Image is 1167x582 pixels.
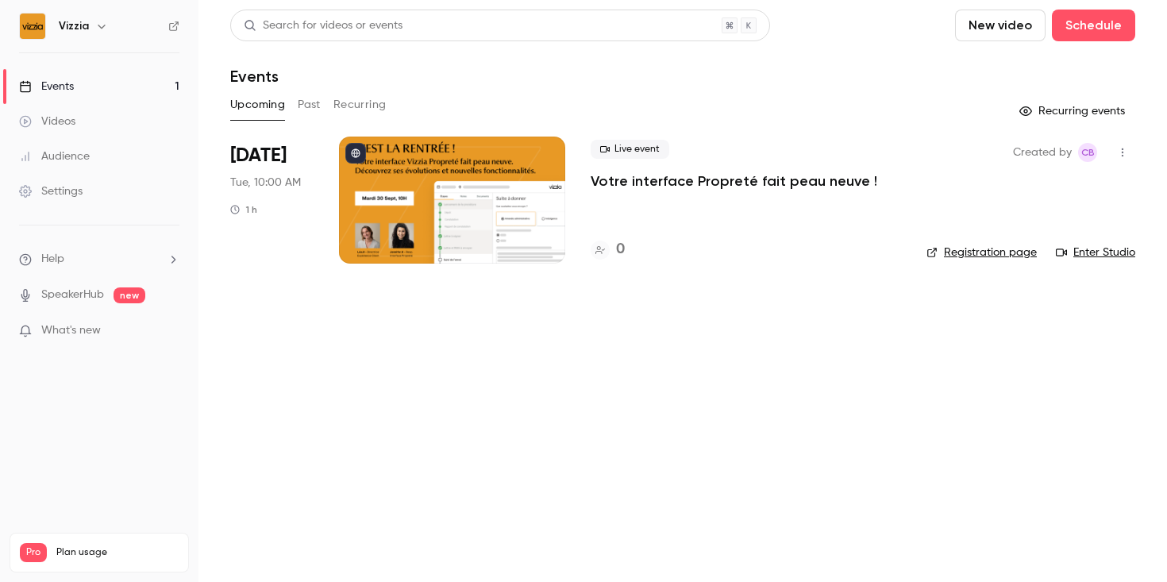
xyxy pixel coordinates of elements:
h1: Events [230,67,279,86]
button: New video [955,10,1046,41]
span: [DATE] [230,143,287,168]
span: new [114,287,145,303]
div: Events [19,79,74,94]
div: Search for videos or events [244,17,402,34]
span: Plan usage [56,546,179,559]
div: Videos [19,114,75,129]
span: Pro [20,543,47,562]
span: Live event [591,140,669,159]
span: Help [41,251,64,268]
a: 0 [591,239,625,260]
button: Upcoming [230,92,285,118]
iframe: Noticeable Trigger [160,324,179,338]
img: Vizzia [20,13,45,39]
span: What's new [41,322,101,339]
h4: 0 [616,239,625,260]
a: Registration page [926,245,1037,260]
button: Recurring events [1012,98,1135,124]
li: help-dropdown-opener [19,251,179,268]
button: Past [298,92,321,118]
div: Audience [19,148,90,164]
div: 1 h [230,203,257,216]
button: Recurring [333,92,387,118]
span: CB [1081,143,1095,162]
div: Settings [19,183,83,199]
button: Schedule [1052,10,1135,41]
span: Chloé Barre [1078,143,1097,162]
a: SpeakerHub [41,287,104,303]
a: Votre interface Propreté fait peau neuve ! [591,172,877,191]
h6: Vizzia [59,18,89,34]
a: Enter Studio [1056,245,1135,260]
div: Sep 30 Tue, 10:00 AM (Europe/Paris) [230,137,314,264]
span: Tue, 10:00 AM [230,175,301,191]
span: Created by [1013,143,1072,162]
